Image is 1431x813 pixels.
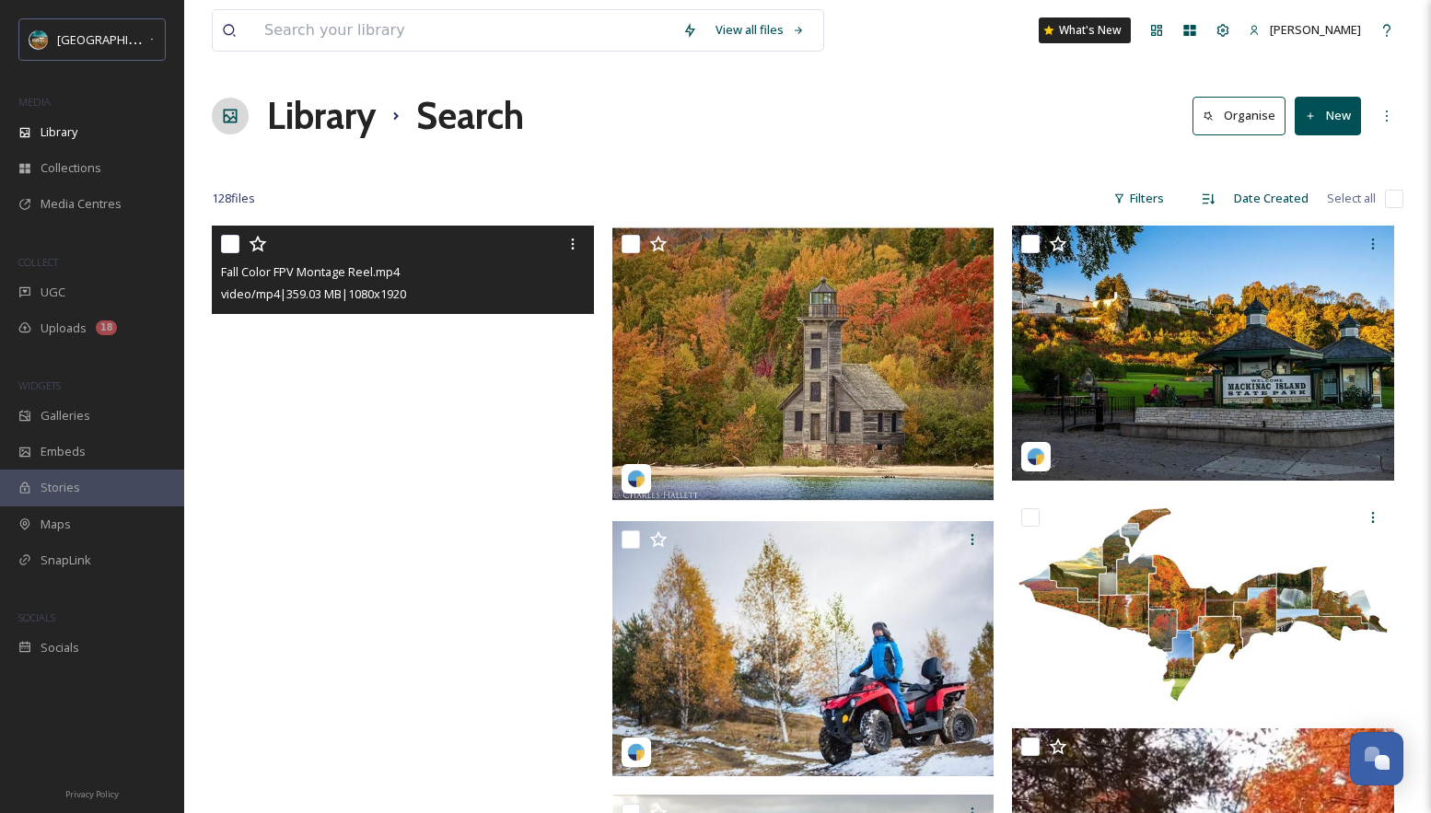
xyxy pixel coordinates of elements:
span: Maps [41,516,71,533]
a: Organise [1192,97,1295,134]
button: New [1295,97,1361,134]
span: Embeds [41,443,86,460]
span: COLLECT [18,255,58,269]
img: charleshallett_1112463281765430952_2233594812.jpg [612,226,995,503]
span: Library [41,123,77,141]
h1: Search [416,88,524,144]
span: [PERSON_NAME] [1270,21,1361,38]
span: SnapLink [41,552,91,569]
span: Uploads [41,319,87,337]
button: Open Chat [1350,732,1403,785]
a: [PERSON_NAME] [1239,12,1370,48]
div: 18 [96,320,117,335]
span: UGC [41,284,65,301]
img: snapsea-logo.png [627,743,646,761]
span: WIDGETS [18,378,61,392]
img: Snapsea%20Profile.jpg [29,30,48,49]
a: View all files [706,12,814,48]
div: Filters [1104,180,1173,216]
span: Media Centres [41,195,122,213]
img: jimmytaylorphoto_17957663069028477.jpg [1012,226,1394,481]
span: SOCIALS [18,610,55,624]
span: Stories [41,479,80,496]
span: Privacy Policy [65,788,119,800]
a: What's New [1039,17,1131,43]
img: snapsea-logo.png [1027,447,1045,466]
span: Fall Color FPV Montage Reel.mp4 [221,263,400,280]
span: [GEOGRAPHIC_DATA][US_STATE] [57,30,237,48]
a: Privacy Policy [65,782,119,804]
span: Collections [41,159,101,177]
span: Select all [1327,190,1376,207]
a: Library [267,88,376,144]
div: Date Created [1225,180,1318,216]
input: Search your library [255,10,673,51]
span: 128 file s [212,190,255,207]
span: Socials [41,639,79,656]
span: Galleries [41,407,90,424]
span: video/mp4 | 359.03 MB | 1080 x 1920 [221,285,406,302]
button: Organise [1192,97,1286,134]
img: snapsea-logo.png [627,470,646,488]
span: MEDIA [18,95,51,109]
img: upnorthaction_17854002848291606.jpg [612,521,995,776]
img: e3c9125b-cf93-72a5-5bbe-5d8b9f9387f0.jpg [1012,499,1394,710]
